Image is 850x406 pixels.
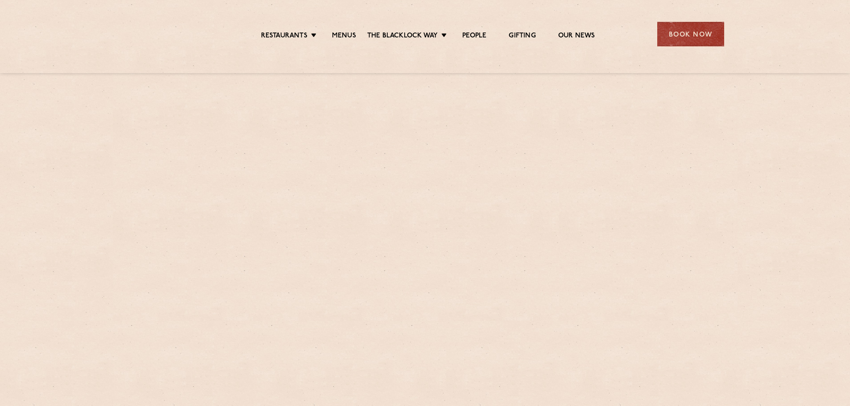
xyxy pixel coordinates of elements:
[367,32,438,41] a: The Blacklock Way
[332,32,356,41] a: Menus
[657,22,724,46] div: Book Now
[509,32,535,41] a: Gifting
[261,32,307,41] a: Restaurants
[558,32,595,41] a: Our News
[462,32,486,41] a: People
[126,8,203,60] img: svg%3E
